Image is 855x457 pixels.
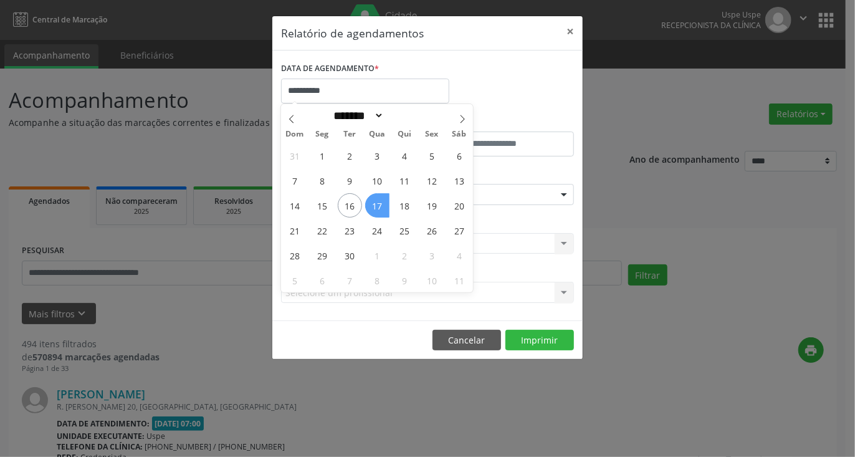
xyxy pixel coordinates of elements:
h5: Relatório de agendamentos [281,25,424,41]
span: Setembro 26, 2025 [419,218,444,243]
span: Ter [336,130,363,138]
span: Qui [391,130,418,138]
span: Qua [363,130,391,138]
span: Setembro 8, 2025 [310,168,335,193]
span: Setembro 21, 2025 [283,218,307,243]
span: Setembro 3, 2025 [365,143,389,168]
span: Setembro 19, 2025 [419,193,444,218]
span: Outubro 2, 2025 [392,243,416,267]
span: Setembro 24, 2025 [365,218,389,243]
span: Setembro 20, 2025 [447,193,471,218]
span: Setembro 10, 2025 [365,168,389,193]
span: Outubro 9, 2025 [392,268,416,292]
span: Setembro 4, 2025 [392,143,416,168]
span: Outubro 8, 2025 [365,268,389,292]
span: Outubro 1, 2025 [365,243,389,267]
span: Setembro 28, 2025 [283,243,307,267]
span: Setembro 23, 2025 [338,218,362,243]
span: Setembro 22, 2025 [310,218,335,243]
span: Setembro 18, 2025 [392,193,416,218]
span: Setembro 2, 2025 [338,143,362,168]
span: Outubro 4, 2025 [447,243,471,267]
span: Setembro 12, 2025 [419,168,444,193]
span: Outubro 7, 2025 [338,268,362,292]
select: Month [329,109,384,122]
span: Seg [308,130,336,138]
span: Setembro 17, 2025 [365,193,389,218]
span: Setembro 5, 2025 [419,143,444,168]
span: Setembro 27, 2025 [447,218,471,243]
span: Outubro 6, 2025 [310,268,335,292]
span: Setembro 29, 2025 [310,243,335,267]
span: Setembro 13, 2025 [447,168,471,193]
span: Setembro 11, 2025 [392,168,416,193]
span: Setembro 25, 2025 [392,218,416,243]
span: Outubro 3, 2025 [419,243,444,267]
label: ATÉ [431,112,574,132]
span: Outubro 5, 2025 [283,268,307,292]
label: DATA DE AGENDAMENTO [281,59,379,79]
span: Setembro 15, 2025 [310,193,335,218]
input: Year [384,109,425,122]
span: Setembro 14, 2025 [283,193,307,218]
span: Outubro 10, 2025 [419,268,444,292]
span: Outubro 11, 2025 [447,268,471,292]
button: Imprimir [505,330,574,351]
span: Dom [281,130,308,138]
span: Setembro 7, 2025 [283,168,307,193]
span: Setembro 6, 2025 [447,143,471,168]
button: Close [558,16,583,47]
span: Setembro 1, 2025 [310,143,335,168]
button: Cancelar [432,330,501,351]
span: Setembro 16, 2025 [338,193,362,218]
span: Setembro 30, 2025 [338,243,362,267]
span: Setembro 9, 2025 [338,168,362,193]
span: Agosto 31, 2025 [283,143,307,168]
span: Sex [418,130,446,138]
span: Sáb [446,130,473,138]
